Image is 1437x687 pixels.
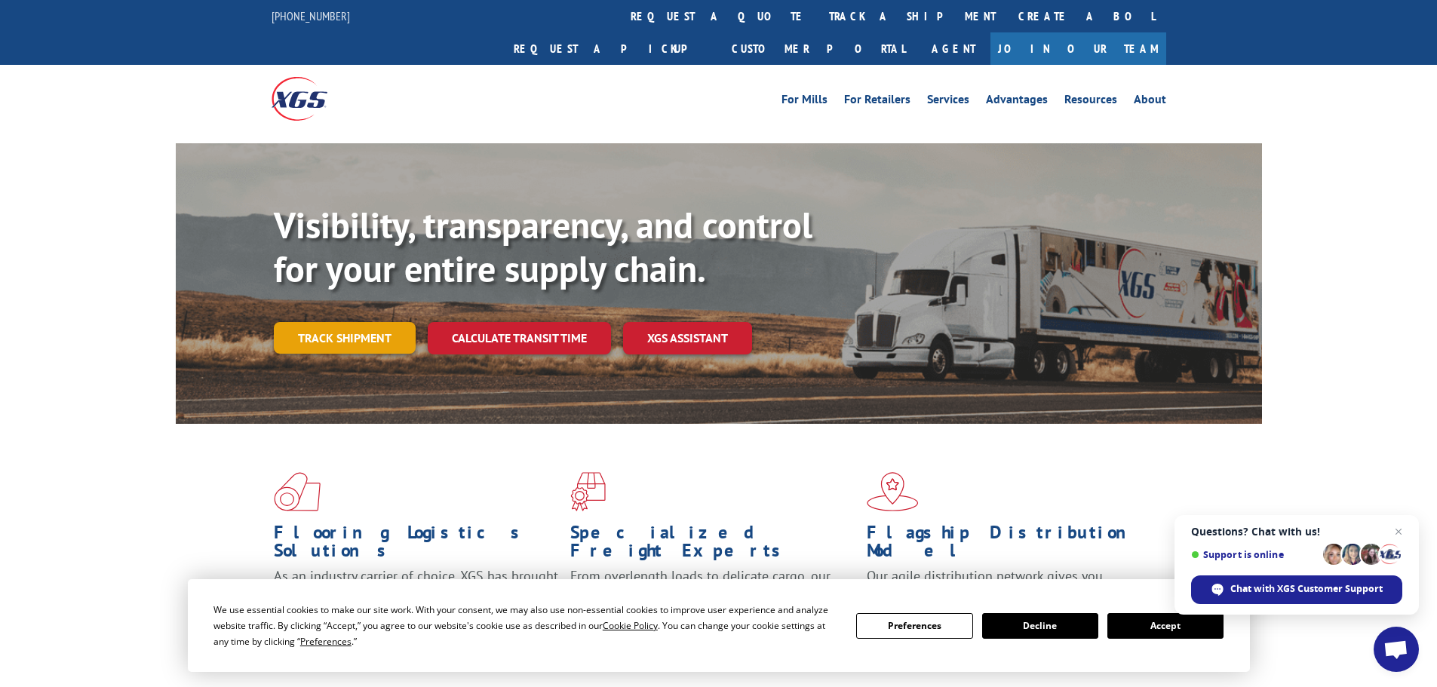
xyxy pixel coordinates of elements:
a: XGS ASSISTANT [623,322,752,354]
span: Support is online [1191,549,1318,560]
h1: Flooring Logistics Solutions [274,523,559,567]
img: xgs-icon-flagship-distribution-model-red [867,472,919,511]
a: Resources [1064,94,1117,110]
a: For Retailers [844,94,910,110]
button: Accept [1107,613,1224,639]
span: As an industry carrier of choice, XGS has brought innovation and dedication to flooring logistics... [274,567,558,621]
span: Close chat [1389,523,1408,541]
img: xgs-icon-focused-on-flooring-red [570,472,606,511]
a: [PHONE_NUMBER] [272,8,350,23]
button: Decline [982,613,1098,639]
div: Cookie Consent Prompt [188,579,1250,672]
img: xgs-icon-total-supply-chain-intelligence-red [274,472,321,511]
a: Agent [917,32,990,65]
a: Track shipment [274,322,416,354]
div: Open chat [1374,627,1419,672]
a: Request a pickup [502,32,720,65]
b: Visibility, transparency, and control for your entire supply chain. [274,201,812,292]
a: About [1134,94,1166,110]
span: Preferences [300,635,352,648]
a: Services [927,94,969,110]
button: Preferences [856,613,972,639]
span: Cookie Policy [603,619,658,632]
a: Calculate transit time [428,322,611,354]
a: For Mills [781,94,828,110]
span: Our agile distribution network gives you nationwide inventory management on demand. [867,567,1144,603]
p: From overlength loads to delicate cargo, our experienced staff knows the best way to move your fr... [570,567,855,634]
span: Questions? Chat with us! [1191,526,1402,538]
a: Advantages [986,94,1048,110]
div: We use essential cookies to make our site work. With your consent, we may also use non-essential ... [213,602,838,649]
div: Chat with XGS Customer Support [1191,575,1402,604]
h1: Flagship Distribution Model [867,523,1152,567]
a: Join Our Team [990,32,1166,65]
a: Customer Portal [720,32,917,65]
h1: Specialized Freight Experts [570,523,855,567]
span: Chat with XGS Customer Support [1230,582,1383,596]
